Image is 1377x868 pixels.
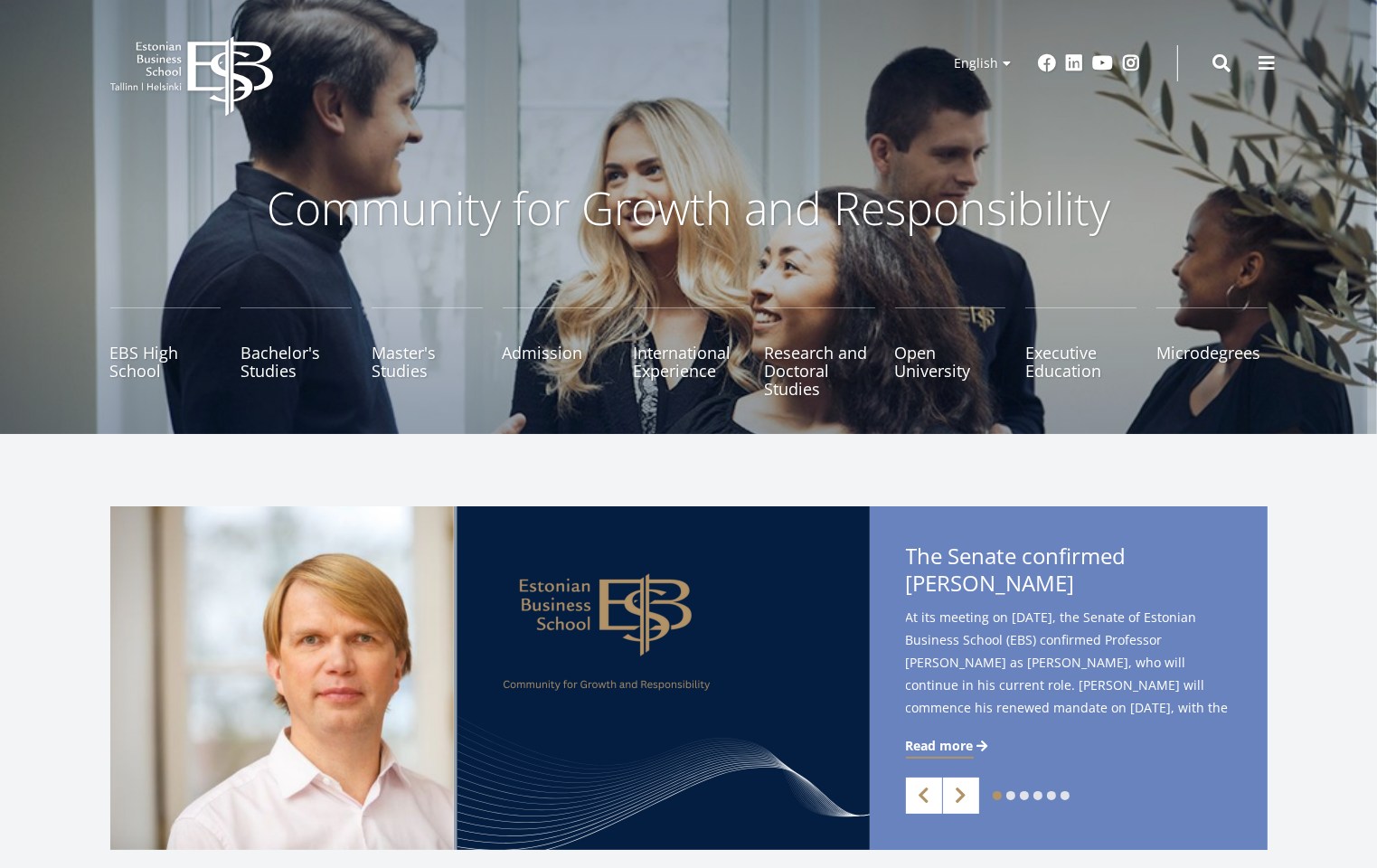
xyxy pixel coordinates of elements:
a: Open University [895,307,1006,398]
span: Read more [906,737,974,755]
a: Read more [906,737,992,755]
a: Previous [906,778,942,814]
a: 1 [993,791,1002,800]
a: EBS High School [110,307,222,398]
a: Microdegrees [1156,307,1268,398]
a: International Experience [633,307,744,398]
span: The Senate confirmed [PERSON_NAME] [906,542,1231,629]
a: 6 [1061,791,1070,800]
a: Youtube [1093,54,1114,72]
a: Bachelor's Studies [241,307,352,398]
a: Next [943,778,979,814]
a: Admission [503,307,614,398]
a: Executive Education [1025,307,1136,398]
p: Community for Growth and Responsibility [210,181,1168,235]
a: Linkedin [1066,54,1084,72]
img: a [110,506,870,850]
a: Research and Doctoral Studies [764,307,875,398]
span: At its meeting on [DATE], the Senate of Estonian Business School (EBS) confirmed Professor [PERSO... [906,606,1231,748]
a: 4 [1033,791,1042,800]
a: Facebook [1039,54,1057,72]
a: 3 [1020,791,1029,800]
a: Master's Studies [372,307,483,398]
a: 2 [1006,791,1015,800]
a: 5 [1047,791,1056,800]
a: Instagram [1123,54,1141,72]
